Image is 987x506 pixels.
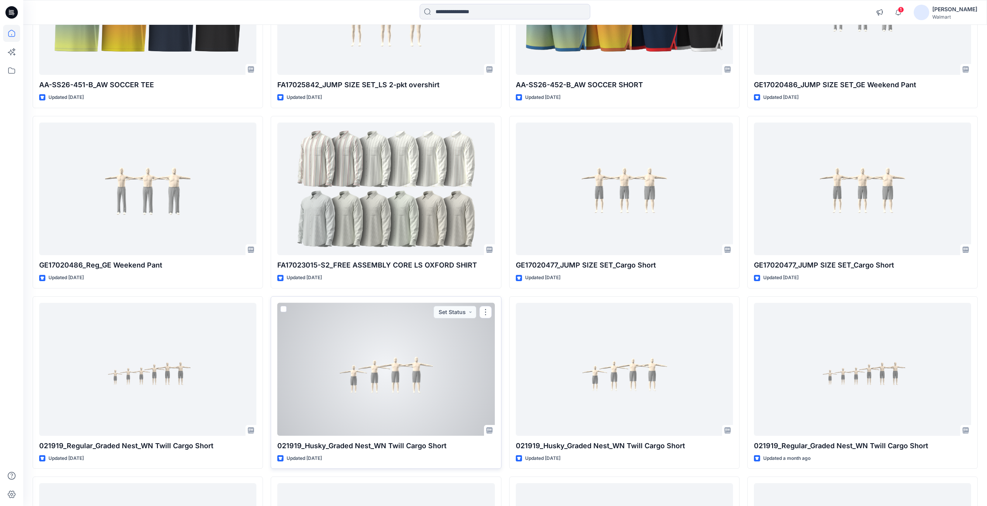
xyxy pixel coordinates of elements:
p: Updated [DATE] [525,454,560,463]
span: 1 [898,7,904,13]
p: Updated [DATE] [48,454,84,463]
p: AA-SS26-452-B_AW SOCCER SHORT [516,79,733,90]
p: 021919_Regular_Graded Nest_WN Twill Cargo Short [39,440,256,451]
div: Walmart [932,14,977,20]
p: GE17020477_JUMP SIZE SET_Cargo Short [754,260,971,271]
p: 021919_Husky_Graded Nest_WN Twill Cargo Short [277,440,494,451]
p: GE17020486_Reg_GE Weekend Pant [39,260,256,271]
p: 021919_Husky_Graded Nest_WN Twill Cargo Short [516,440,733,451]
a: 021919_Husky_Graded Nest_WN Twill Cargo Short [516,303,733,436]
p: Updated [DATE] [287,93,322,102]
p: FA17023015-S2_FREE ASSEMBLY CORE LS OXFORD SHIRT [277,260,494,271]
p: Updated [DATE] [763,274,799,282]
p: Updated [DATE] [287,274,322,282]
p: 021919_Regular_Graded Nest_WN Twill Cargo Short [754,440,971,451]
a: GE17020477_JUMP SIZE SET_Cargo Short [516,123,733,256]
a: GE17020486_Reg_GE Weekend Pant [39,123,256,256]
p: FA17025842_JUMP SIZE SET_LS 2-pkt overshirt [277,79,494,90]
p: Updated a month ago [763,454,811,463]
div: [PERSON_NAME] [932,5,977,14]
p: Updated [DATE] [287,454,322,463]
p: AA-SS26-451-B_AW SOCCER TEE [39,79,256,90]
p: GE17020477_JUMP SIZE SET_Cargo Short [516,260,733,271]
p: Updated [DATE] [48,93,84,102]
a: 021919_Regular_Graded Nest_WN Twill Cargo Short [754,303,971,436]
a: 021919_Husky_Graded Nest_WN Twill Cargo Short [277,303,494,436]
p: Updated [DATE] [525,274,560,282]
p: Updated [DATE] [48,274,84,282]
p: Updated [DATE] [525,93,560,102]
img: avatar [914,5,929,20]
a: 021919_Regular_Graded Nest_WN Twill Cargo Short [39,303,256,436]
a: FA17023015-S2_FREE ASSEMBLY CORE LS OXFORD SHIRT [277,123,494,256]
p: GE17020486_JUMP SIZE SET_GE Weekend Pant [754,79,971,90]
p: Updated [DATE] [763,93,799,102]
a: GE17020477_JUMP SIZE SET_Cargo Short [754,123,971,256]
